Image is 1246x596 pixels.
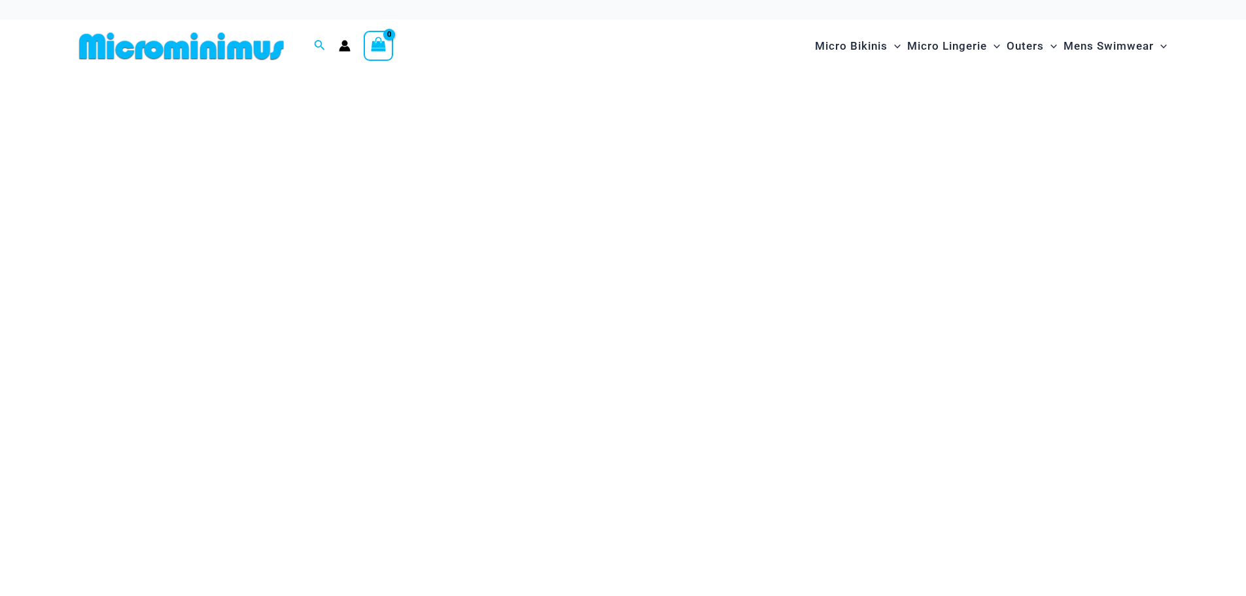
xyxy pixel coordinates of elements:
a: Micro LingerieMenu ToggleMenu Toggle [904,26,1003,66]
img: MM SHOP LOGO FLAT [74,31,289,61]
span: Menu Toggle [987,29,1000,63]
a: Account icon link [339,40,351,52]
span: Menu Toggle [1044,29,1057,63]
a: View Shopping Cart, empty [364,31,394,61]
span: Micro Bikinis [815,29,888,63]
span: Menu Toggle [1154,29,1167,63]
nav: Site Navigation [810,24,1173,68]
span: Menu Toggle [888,29,901,63]
span: Mens Swimwear [1064,29,1154,63]
span: Micro Lingerie [907,29,987,63]
a: Mens SwimwearMenu ToggleMenu Toggle [1060,26,1170,66]
a: OutersMenu ToggleMenu Toggle [1003,26,1060,66]
a: Micro BikinisMenu ToggleMenu Toggle [812,26,904,66]
a: Search icon link [314,38,326,54]
span: Outers [1007,29,1044,63]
